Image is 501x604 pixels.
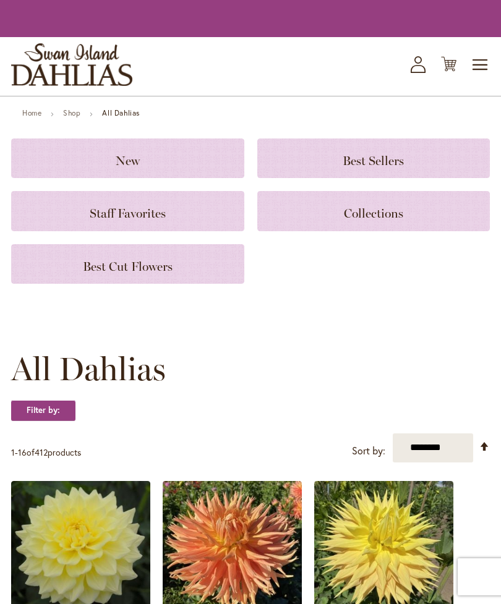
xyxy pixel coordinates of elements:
[11,43,132,86] a: store logo
[11,244,244,284] a: Best Cut Flowers
[116,153,140,168] span: New
[18,446,27,458] span: 16
[344,206,403,221] span: Collections
[11,446,15,458] span: 1
[11,443,81,462] p: - of products
[11,400,75,421] strong: Filter by:
[257,138,490,178] a: Best Sellers
[22,108,41,117] a: Home
[11,138,244,178] a: New
[83,259,173,274] span: Best Cut Flowers
[11,351,166,388] span: All Dahlias
[90,206,166,221] span: Staff Favorites
[102,108,140,117] strong: All Dahlias
[352,440,385,462] label: Sort by:
[257,191,490,231] a: Collections
[35,446,48,458] span: 412
[11,191,244,231] a: Staff Favorites
[343,153,404,168] span: Best Sellers
[63,108,80,117] a: Shop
